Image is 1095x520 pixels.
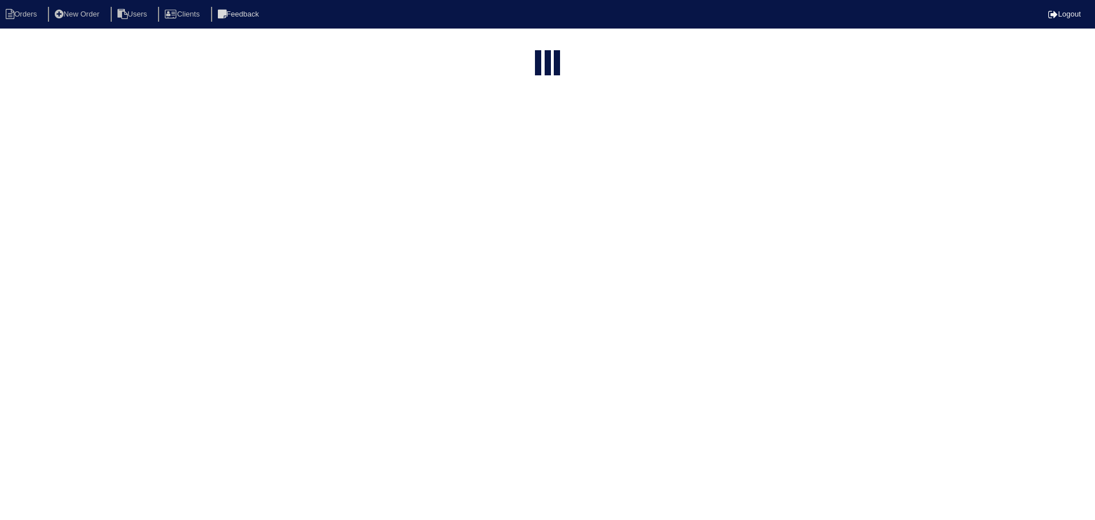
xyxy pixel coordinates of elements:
li: New Order [48,7,108,22]
a: Clients [158,10,209,18]
li: Feedback [211,7,268,22]
a: Logout [1048,10,1081,18]
li: Clients [158,7,209,22]
a: Users [111,10,156,18]
div: loading... [545,50,551,78]
a: New Order [48,10,108,18]
li: Users [111,7,156,22]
